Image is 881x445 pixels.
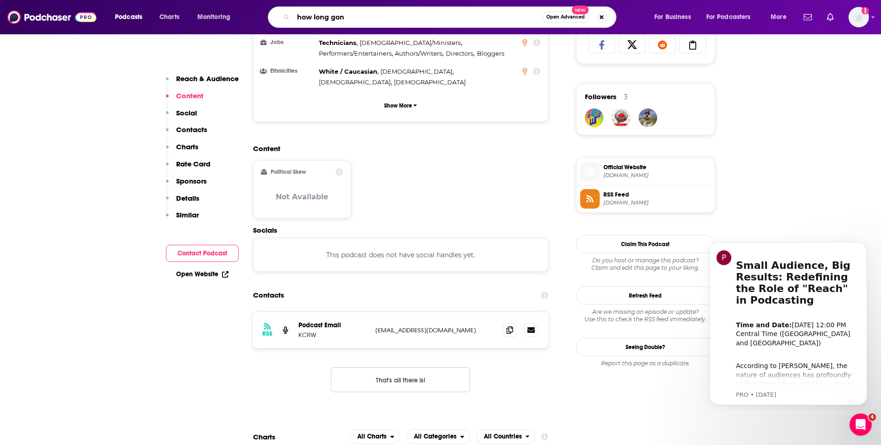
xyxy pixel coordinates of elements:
button: Similar [166,210,199,228]
img: INRI81216 [585,108,603,127]
button: open menu [406,429,470,444]
button: open menu [108,10,154,25]
h3: Ethnicities [261,68,315,74]
span: , [319,48,393,59]
button: Refresh Feed [576,286,715,305]
span: [DEMOGRAPHIC_DATA] [394,78,466,86]
span: RSS Feed [603,191,711,199]
button: Details [166,194,199,211]
button: open menu [700,10,764,25]
button: Content [166,91,203,108]
button: open menu [191,10,242,25]
button: Claim This Podcast [576,235,715,253]
h3: Not Available [276,192,328,201]
span: 4 [868,413,876,421]
span: New [572,6,589,14]
p: Reach & Audience [176,74,239,83]
a: derbyroan [639,108,657,127]
span: For Business [654,11,691,24]
h2: Contacts [253,286,284,304]
span: All Categories [414,433,456,440]
span: , [319,38,358,48]
button: Rate Card [166,159,210,177]
button: Sponsors [166,177,207,194]
span: feed.cdnstream1.com [603,199,711,206]
span: Charts [159,11,179,24]
h2: Political Skew [271,169,306,175]
img: User Profile [849,7,869,27]
p: Charts [176,142,198,151]
span: , [380,66,454,77]
a: RSS Feed[DOMAIN_NAME] [580,189,711,209]
img: Podchaser - Follow, Share and Rate Podcasts [7,8,96,26]
a: Copy Link [679,36,706,53]
button: Show More [261,97,541,114]
iframe: Intercom live chat [849,413,872,436]
a: CaronaTea [612,108,630,127]
button: open menu [349,429,400,444]
span: Technicians [319,39,356,46]
a: Share on Facebook [589,36,615,53]
a: Show notifications dropdown [800,9,816,25]
h2: Categories [406,429,470,444]
span: For Podcasters [706,11,751,24]
button: Social [166,108,197,126]
span: White / Caucasian [319,68,377,75]
button: Reach & Audience [166,74,239,91]
span: Logged in as sophiak [849,7,869,27]
button: Contact Podcast [166,245,239,262]
span: All Countries [484,433,522,440]
span: , [395,48,444,59]
span: Followers [585,92,616,101]
p: Sponsors [176,177,207,185]
div: This podcast does not have social handles yet. [253,238,549,272]
span: Monitoring [197,11,230,24]
button: open menu [764,10,798,25]
span: , [360,38,462,48]
h2: Socials [253,226,549,235]
p: Rate Card [176,159,210,168]
div: Report this page as a duplicate. [576,360,715,367]
div: Search podcasts, credits, & more... [277,6,625,28]
span: Open Advanced [546,15,585,19]
p: Show More [384,102,412,109]
svg: Add a profile image [862,7,869,14]
button: Show profile menu [849,7,869,27]
a: Charts [153,10,185,25]
p: Podcast Email [298,321,368,329]
span: [DEMOGRAPHIC_DATA] [319,78,391,86]
a: Share on Reddit [649,36,676,53]
h2: Platforms [349,429,400,444]
h3: RSS [262,330,273,337]
p: Content [176,91,203,100]
button: Contacts [166,125,207,142]
button: open menu [476,429,536,444]
h2: Charts [253,432,275,441]
span: Official Website [603,163,711,172]
span: [DEMOGRAPHIC_DATA]/Ministers [360,39,461,46]
p: KCRW [298,331,368,339]
div: Are we missing an episode or update? Use this to check the RSS feed immediately. [576,308,715,323]
p: Similar [176,210,199,219]
a: Open Website [176,270,228,278]
p: Contacts [176,125,207,134]
span: Do you host or manage this podcast? [576,257,715,264]
span: , [446,48,475,59]
h2: Countries [476,429,536,444]
a: Share on X/Twitter [619,36,646,53]
button: open menu [648,10,703,25]
h2: Content [253,144,541,153]
span: , [319,66,379,77]
span: All Charts [357,433,387,440]
span: , [319,77,392,88]
button: Open AdvancedNew [542,12,589,23]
